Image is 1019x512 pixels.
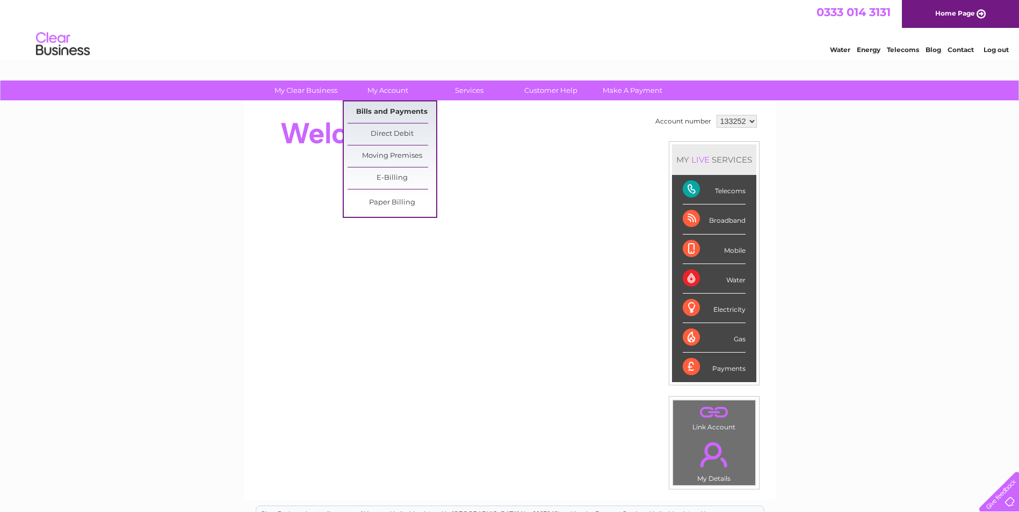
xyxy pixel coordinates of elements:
[676,403,753,422] a: .
[984,46,1009,54] a: Log out
[683,294,746,323] div: Electricity
[348,101,436,123] a: Bills and Payments
[683,353,746,382] div: Payments
[653,112,714,130] td: Account number
[672,144,756,175] div: MY SERVICES
[348,167,436,189] a: E-Billing
[425,81,514,100] a: Services
[588,81,677,100] a: Make A Payment
[689,155,712,165] div: LIVE
[816,5,891,19] a: 0333 014 3131
[676,436,753,473] a: .
[926,46,941,54] a: Blog
[683,175,746,204] div: Telecoms
[857,46,880,54] a: Energy
[673,433,756,486] td: My Details
[683,264,746,294] div: Water
[348,192,436,214] a: Paper Billing
[830,46,850,54] a: Water
[887,46,919,54] a: Telecoms
[683,235,746,264] div: Mobile
[348,123,436,145] a: Direct Debit
[348,145,436,167] a: Moving Premises
[35,28,90,61] img: logo.png
[262,81,350,100] a: My Clear Business
[673,400,756,434] td: Link Account
[948,46,974,54] a: Contact
[343,81,432,100] a: My Account
[507,81,595,100] a: Customer Help
[683,323,746,353] div: Gas
[256,6,764,52] div: Clear Business is a trading name of Verastar Limited (registered in [GEOGRAPHIC_DATA] No. 3667643...
[683,204,746,234] div: Broadband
